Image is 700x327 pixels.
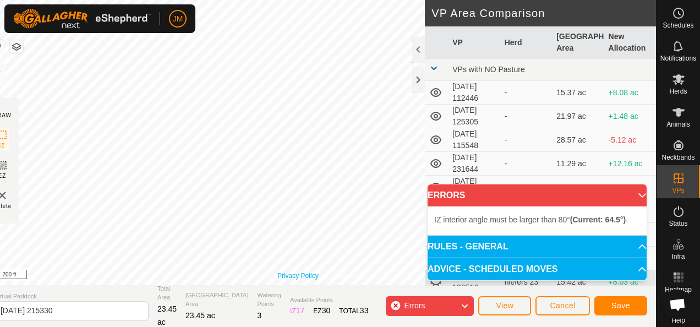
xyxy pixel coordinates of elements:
th: Herd [500,26,552,59]
th: New Allocation [604,26,656,59]
span: VPs [672,187,684,194]
span: JM [173,13,183,25]
span: 23.45 ac [185,311,215,320]
span: View [496,301,513,310]
td: 23.99 ac [552,176,604,199]
td: [DATE] 130516 [448,270,500,294]
span: ERRORS [428,191,465,200]
div: IZ [290,305,304,317]
span: Animals [666,121,690,128]
span: Herds [669,88,687,95]
span: Watering Points [258,291,282,309]
span: Save [611,301,630,310]
span: 23.45 ac [157,304,177,326]
p-accordion-header: RULES - GENERAL [428,236,647,258]
div: Open chat [663,290,692,319]
div: TOTAL [339,305,368,317]
span: RULES - GENERAL [428,242,508,251]
span: Help [671,317,685,324]
span: Heatmap [665,286,692,293]
h2: VP Area Comparison [431,7,656,20]
div: hiefers 23 [505,276,548,288]
span: Available Points [290,296,368,305]
button: View [478,296,531,315]
span: Cancel [550,301,576,310]
div: - [505,134,548,146]
td: [DATE] 231644 [448,152,500,176]
span: Status [669,220,687,227]
td: [DATE] 125305 [448,105,500,128]
div: - [505,182,548,193]
span: Infra [671,253,685,260]
span: 33 [360,306,369,315]
td: -5.12 ac [604,128,656,152]
span: Schedules [663,22,693,29]
img: Gallagher Logo [13,9,151,29]
td: +1.48 ac [604,105,656,128]
span: ADVICE - SCHEDULED MOVES [428,265,557,274]
td: 15.37 ac [552,81,604,105]
p-accordion-header: ERRORS [428,184,647,206]
div: EZ [313,305,330,317]
td: 21.97 ac [552,105,604,128]
b: (Current: 64.5°) [570,215,626,224]
td: +8.03 ac [604,270,656,294]
div: - [505,87,548,99]
span: Notifications [660,55,696,62]
span: 17 [296,306,305,315]
div: - [505,158,548,170]
td: 15.42 ac [552,270,604,294]
div: - [505,111,548,122]
p-accordion-header: ADVICE - SCHEDULED MOVES [428,258,647,280]
td: [DATE] 115548 [448,128,500,152]
td: 11.29 ac [552,152,604,176]
span: [GEOGRAPHIC_DATA] Area [185,291,249,309]
button: Map Layers [10,40,23,53]
td: +8.08 ac [604,81,656,105]
td: 28.57 ac [552,128,604,152]
span: VPs with NO Pasture [452,65,525,74]
span: 30 [322,306,331,315]
th: VP [448,26,500,59]
td: [DATE] 071149 [448,176,500,199]
th: [GEOGRAPHIC_DATA] Area [552,26,604,59]
p-accordion-content: ERRORS [428,206,647,235]
td: -0.54 ac [604,176,656,199]
a: Contact Us [332,271,364,281]
button: Cancel [535,296,590,315]
span: Neckbands [661,154,694,161]
span: Total Area [157,284,177,302]
a: Privacy Policy [277,271,319,281]
span: Errors [404,301,425,310]
td: [DATE] 112446 [448,81,500,105]
span: IZ interior angle must be larger than 80° . [434,215,628,224]
td: +12.16 ac [604,152,656,176]
span: 3 [258,311,262,320]
button: Save [594,296,647,315]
